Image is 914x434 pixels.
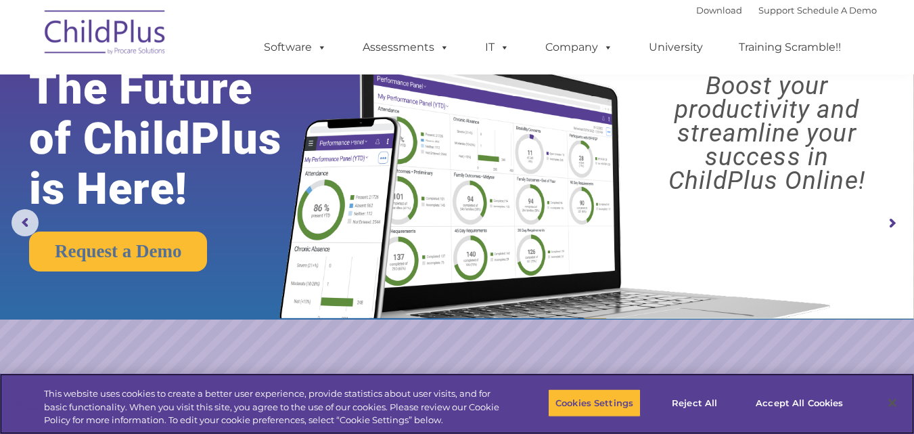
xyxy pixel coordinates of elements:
font: | [696,5,877,16]
button: Close [877,388,907,418]
rs-layer: The Future of ChildPlus is Here! [29,64,321,214]
button: Accept All Cookies [748,389,850,417]
img: ChildPlus by Procare Solutions [38,1,173,68]
a: IT [472,34,523,61]
a: Training Scramble!! [725,34,854,61]
a: Request a Demo [29,232,207,272]
a: Company [532,34,626,61]
a: University [635,34,716,61]
a: Support [758,5,794,16]
button: Cookies Settings [548,389,641,417]
span: Last name [188,89,229,100]
a: Schedule A Demo [797,5,877,16]
span: Phone number [188,145,246,155]
div: This website uses cookies to create a better user experience, provide statistics about user visit... [44,387,503,427]
a: Download [696,5,742,16]
button: Reject All [652,389,737,417]
rs-layer: Boost your productivity and streamline your success in ChildPlus Online! [631,74,902,192]
a: Software [250,34,340,61]
a: Assessments [349,34,463,61]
